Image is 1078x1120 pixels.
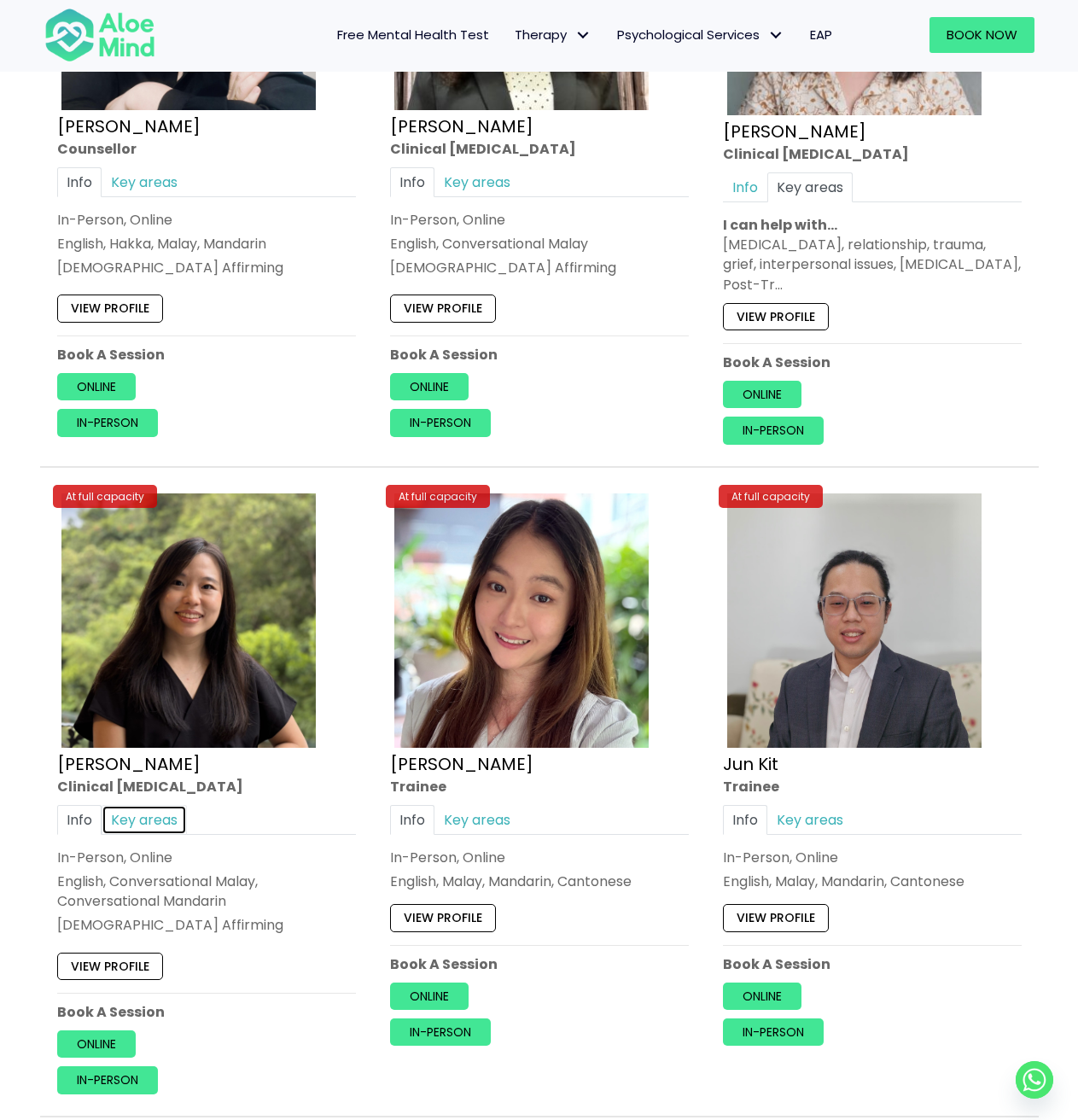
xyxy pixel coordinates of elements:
span: Therapy: submenu [571,23,596,48]
a: [PERSON_NAME] [723,120,866,143]
div: [DEMOGRAPHIC_DATA] Affirming [390,258,689,277]
a: View profile [390,904,496,931]
a: Key areas [767,172,853,202]
a: Key areas [767,805,853,835]
div: [MEDICAL_DATA], relationship, trauma, grief, interpersonal issues, [MEDICAL_DATA], Post-Tr… [723,235,1022,295]
a: [PERSON_NAME] [390,114,533,138]
img: Jun Kit Trainee [727,493,982,748]
a: Key areas [102,167,187,197]
p: English, Malay, Mandarin, Cantonese [723,872,1022,891]
a: Info [390,805,434,835]
span: Therapy [515,26,591,44]
p: English, Hakka, Malay, Mandarin [57,234,356,254]
p: Book A Session [57,345,356,365]
a: EAP [797,17,845,53]
a: Online [57,1030,136,1058]
div: Clinical [MEDICAL_DATA] [723,144,1022,164]
a: Free Mental Health Test [324,17,502,53]
a: View profile [723,904,829,931]
a: Online [723,983,801,1010]
span: Free Mental Health Test [337,26,489,44]
p: Book A Session [390,954,689,974]
div: [DEMOGRAPHIC_DATA] Affirming [57,915,356,935]
a: [PERSON_NAME] [57,751,201,775]
a: Key areas [434,805,520,835]
a: Key areas [102,805,187,835]
a: Online [390,373,469,400]
a: Online [390,983,469,1010]
a: Info [723,172,767,202]
div: At full capacity [53,485,157,508]
a: View profile [57,953,163,980]
a: In-person [390,1018,491,1046]
a: Info [390,167,434,197]
div: [DEMOGRAPHIC_DATA] Affirming [57,258,356,277]
a: Psychological ServicesPsychological Services: submenu [604,17,797,53]
a: In-person [723,1018,824,1046]
span: Book Now [947,26,1017,44]
div: Trainee [390,776,689,796]
a: Online [57,373,136,400]
a: View profile [57,295,163,323]
img: hoong yee trainee [394,493,649,748]
a: View profile [723,303,829,330]
div: In-Person, Online [390,210,689,230]
div: At full capacity [719,485,823,508]
img: Aloe mind Logo [44,7,155,63]
a: Info [723,805,767,835]
p: Book A Session [57,1002,356,1022]
a: TherapyTherapy: submenu [502,17,604,53]
p: I can help with… [723,215,1022,235]
div: At full capacity [386,485,490,508]
div: Clinical [MEDICAL_DATA] [57,776,356,796]
a: In-person [57,1066,158,1094]
div: Trainee [723,776,1022,796]
a: Book Now [929,17,1034,53]
p: English, Conversational Malay [390,234,689,254]
a: View profile [390,295,496,323]
a: Jun Kit [723,751,778,775]
a: Whatsapp [1016,1061,1053,1099]
a: Online [723,381,801,408]
p: Book A Session [390,345,689,365]
p: English, Conversational Malay, Conversational Mandarin [57,872,356,911]
a: In-person [390,409,491,436]
a: Info [57,805,102,835]
a: Key areas [434,167,520,197]
div: In-Person, Online [57,210,356,230]
a: In-person [57,409,158,436]
div: Clinical [MEDICAL_DATA] [390,139,689,159]
div: In-Person, Online [57,848,356,867]
div: Counsellor [57,139,356,159]
p: English, Malay, Mandarin, Cantonese [390,872,689,891]
span: Psychological Services: submenu [764,23,789,48]
div: In-Person, Online [390,848,689,867]
span: Psychological Services [617,26,784,44]
a: In-person [723,417,824,445]
a: Info [57,167,102,197]
p: Book A Session [723,954,1022,974]
span: EAP [810,26,832,44]
nav: Menu [178,17,845,53]
a: [PERSON_NAME] [390,751,533,775]
div: In-Person, Online [723,848,1022,867]
a: [PERSON_NAME] [57,114,201,138]
p: Book A Session [723,353,1022,372]
img: Hooi ting Clinical Psychologist [61,493,316,748]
